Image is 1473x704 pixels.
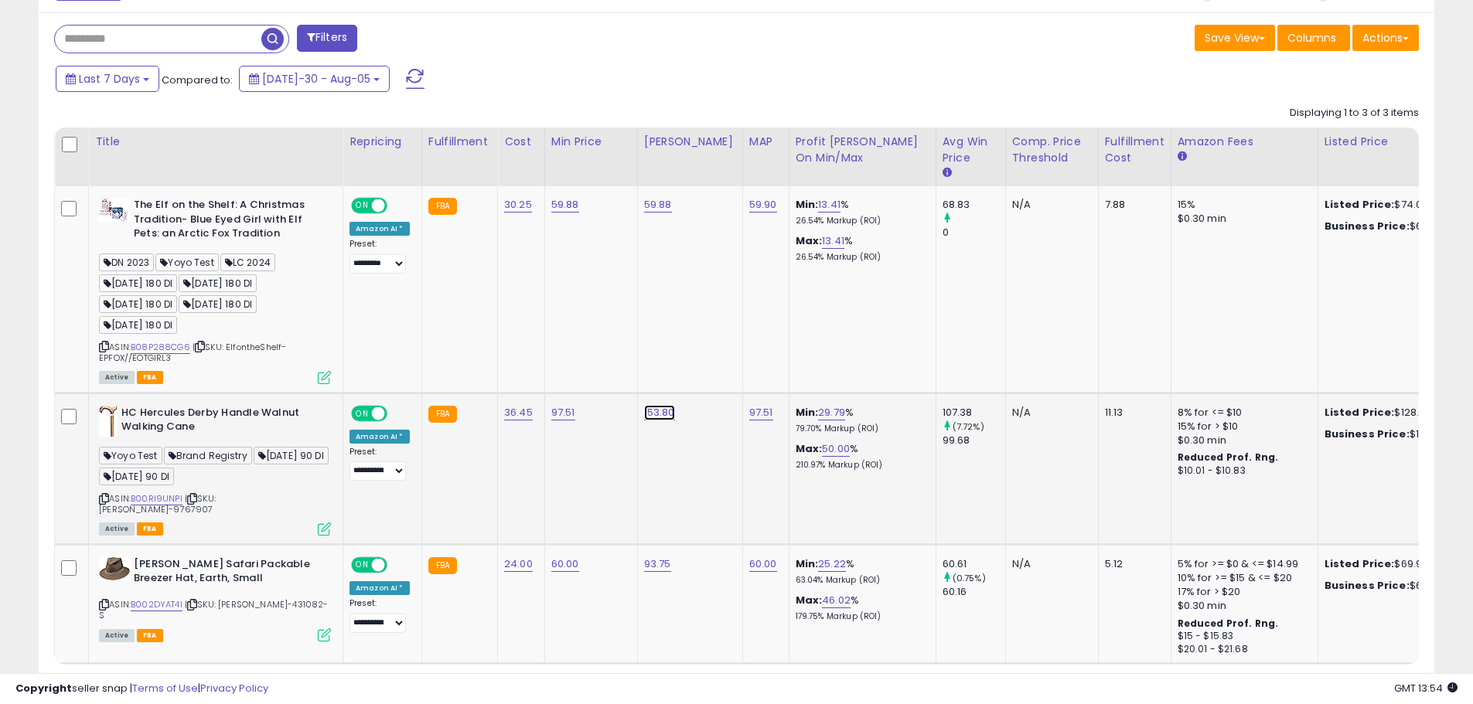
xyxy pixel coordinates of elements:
div: % [796,593,924,622]
a: 60.00 [749,556,777,572]
div: $74.00 [1325,198,1453,212]
button: Filters [297,25,357,52]
span: Yoyo Test [155,253,219,271]
small: Avg Win Price. [943,166,952,180]
p: 63.04% Markup (ROI) [796,575,924,586]
div: Comp. Price Threshold [1012,134,1092,166]
a: 36.45 [504,405,533,420]
a: 97.51 [749,405,773,420]
div: Title [95,134,336,150]
th: The percentage added to the cost of goods (COGS) that forms the calculator for Min & Max prices. [789,128,936,186]
span: 2025-08-13 13:54 GMT [1394,681,1458,695]
div: % [796,442,924,471]
a: 59.90 [749,197,777,213]
small: FBA [428,557,457,574]
div: Preset: [349,598,410,633]
a: 60.00 [551,556,579,572]
span: LC 2024 [220,253,275,271]
div: $65.68 [1325,219,1453,233]
div: 107.38 [943,406,1005,420]
div: Fulfillment [428,134,491,150]
small: FBA [428,198,457,215]
small: FBA [428,406,457,423]
span: | SKU: [PERSON_NAME]-9767907 [99,492,216,515]
div: % [796,557,924,586]
div: 60.61 [943,557,1005,571]
span: All listings currently available for purchase on Amazon [99,522,135,536]
span: Columns [1287,30,1336,46]
button: Columns [1277,25,1350,51]
b: Max: [796,593,823,607]
span: [DATE] 180 DI [179,274,257,292]
span: [DATE] 90 DI [254,447,329,464]
span: [DATE] 180 DI [99,316,177,334]
div: 60.16 [943,585,1005,599]
p: 26.54% Markup (ROI) [796,252,924,263]
a: 46.02 [822,593,851,608]
div: Preset: [349,239,410,274]
span: All listings currently available for purchase on Amazon [99,629,135,642]
b: Reduced Prof. Rng. [1178,617,1279,630]
div: N/A [1012,406,1086,420]
div: 5% for >= $0 & <= $14.99 [1178,557,1306,571]
div: Amazon AI * [349,222,410,236]
b: Listed Price: [1325,405,1395,420]
small: (7.72%) [953,420,984,433]
div: Amazon AI * [349,430,410,444]
div: % [796,234,924,263]
span: Yoyo Test [99,447,162,464]
div: $106.61 [1325,427,1453,441]
div: N/A [1012,557,1086,571]
span: Brand Registry [164,447,252,464]
span: ON [353,199,372,213]
div: % [796,198,924,226]
span: [DATE] 180 DI [179,295,257,313]
a: B00RI9UNPI [131,492,182,505]
div: $0.30 min [1178,434,1306,447]
img: 31C-CFvpIxL._SL40_.jpg [99,406,118,437]
div: N/A [1012,198,1086,212]
a: 13.41 [818,197,840,213]
b: Business Price: [1325,578,1410,593]
div: ASIN: [99,198,331,383]
span: [DATE] 90 DI [99,468,174,485]
img: 51Z5yurupLL._SL40_.jpg [99,557,130,580]
a: B08P288CG6 [131,341,190,354]
a: 59.88 [644,197,672,213]
b: Max: [796,233,823,248]
a: B002DYAT4I [131,598,182,611]
div: 0 [943,226,1005,240]
span: FBA [137,371,163,384]
div: Repricing [349,134,415,150]
a: 97.51 [551,405,575,420]
p: 79.70% Markup (ROI) [796,423,924,434]
div: Listed Price [1325,134,1458,150]
div: $128.73 [1325,406,1453,420]
p: 210.97% Markup (ROI) [796,460,924,471]
div: Fulfillment Cost [1105,134,1164,166]
div: 15% for > $10 [1178,420,1306,434]
span: | SKU: ElfontheShelf-EPFOX//EOTGIRL3 [99,341,286,364]
div: Cost [504,134,538,150]
button: Last 7 Days [56,66,159,92]
a: Terms of Use [132,681,198,695]
b: Business Price: [1325,427,1410,441]
b: Max: [796,441,823,456]
div: Amazon Fees [1178,134,1311,150]
div: $69.94 [1325,557,1453,571]
b: Min: [796,556,819,571]
b: Listed Price: [1325,197,1395,212]
a: Privacy Policy [200,681,268,695]
img: 41Pf7Pl2hnL._SL40_.jpg [99,198,130,222]
a: 29.79 [818,405,845,420]
div: $10.01 - $10.83 [1178,464,1306,478]
div: Min Price [551,134,631,150]
div: MAP [749,134,783,150]
small: Amazon Fees. [1178,150,1187,164]
div: 68.83 [943,198,1005,212]
a: 24.00 [504,556,533,572]
p: 26.54% Markup (ROI) [796,216,924,226]
div: $63.1 [1325,579,1453,593]
div: 8% for <= $10 [1178,406,1306,420]
div: ASIN: [99,557,331,640]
